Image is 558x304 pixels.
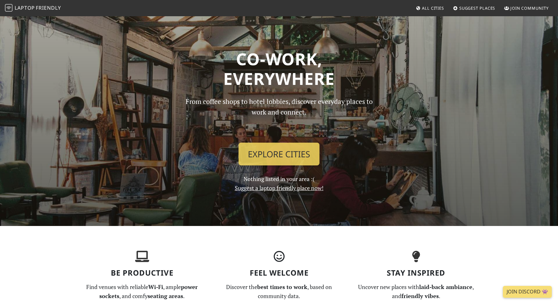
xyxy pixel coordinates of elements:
strong: power sockets [99,283,198,300]
a: Join Discord 👾 [503,286,552,298]
p: From coffee shops to hotel lobbies, discover everyday places to work and connect. [180,96,378,138]
a: Suggest a laptop friendly place now! [235,184,324,192]
strong: best times to work [257,283,307,291]
p: Find venues with reliable , ample , and comfy . [77,282,207,301]
a: LaptopFriendly LaptopFriendly [5,3,61,14]
a: All Cities [413,2,447,14]
strong: laid-back ambiance [419,283,472,291]
div: Nothing listed in your area :( [176,96,382,193]
h3: Be Productive [77,268,207,277]
span: Suggest Places [459,5,495,11]
a: Suggest Places [451,2,498,14]
img: LaptopFriendly [5,4,12,12]
span: All Cities [422,5,444,11]
strong: friendly vibes [401,292,439,300]
h3: Stay Inspired [351,268,481,277]
a: Explore Cities [239,143,319,166]
span: Join Community [510,5,549,11]
strong: Wi-Fi [148,283,163,291]
span: Friendly [36,4,61,11]
p: Uncover new places with , and . [351,282,481,301]
strong: seating areas [148,292,183,300]
span: Laptop [15,4,35,11]
p: Discover the , based on community data. [214,282,344,301]
a: Join Community [502,2,551,14]
h1: Co-work, Everywhere [77,49,481,89]
h3: Feel Welcome [214,268,344,277]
